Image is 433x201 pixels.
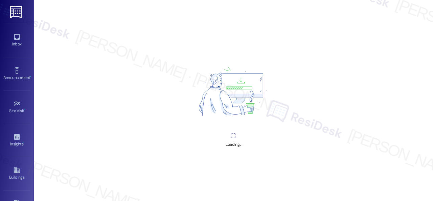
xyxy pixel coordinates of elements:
span: • [24,107,25,112]
a: Insights • [3,131,30,149]
span: • [23,141,24,145]
div: Loading... [226,141,241,148]
a: Buildings [3,164,30,183]
a: Inbox [3,31,30,49]
span: • [30,74,31,79]
a: Site Visit • [3,98,30,116]
img: ResiDesk Logo [10,6,24,18]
